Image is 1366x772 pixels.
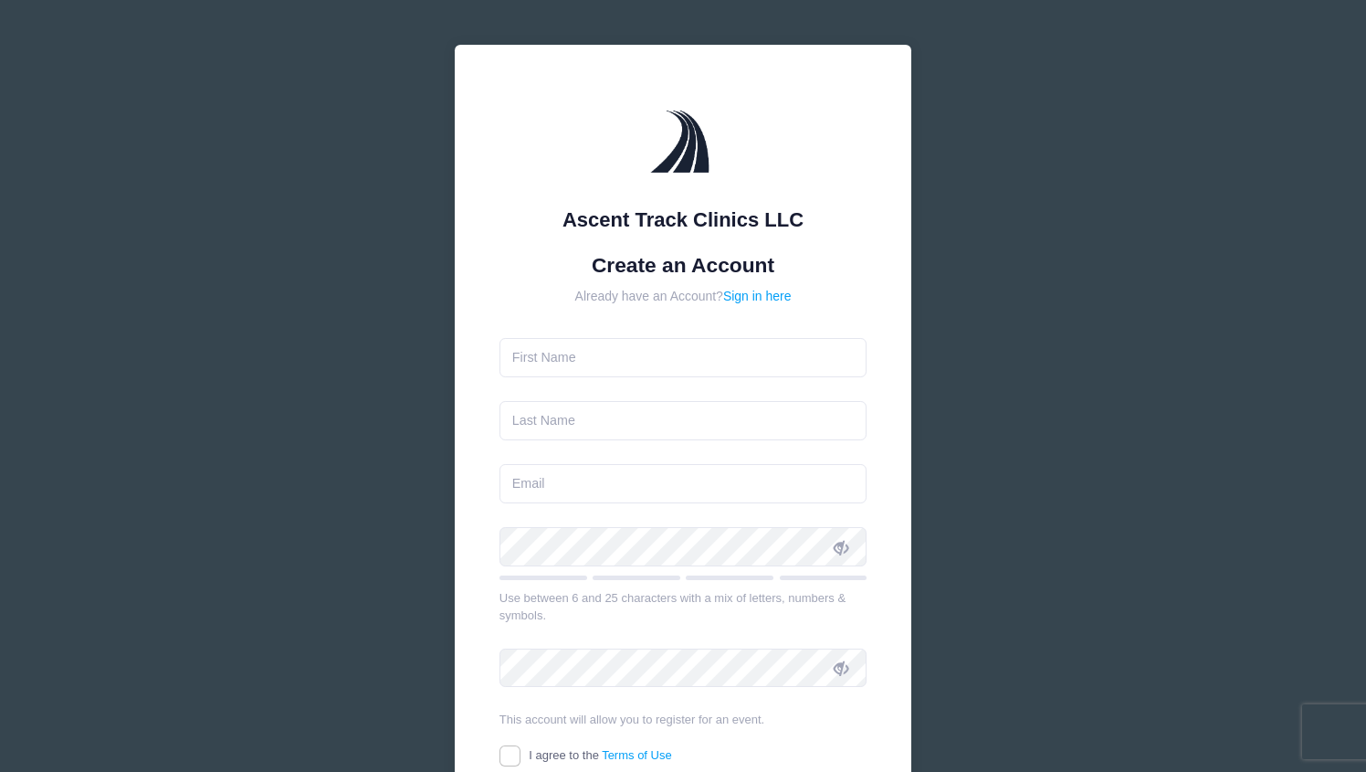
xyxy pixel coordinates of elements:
input: I agree to theTerms of Use [499,746,520,767]
div: Ascent Track Clinics LLC [499,205,867,235]
input: First Name [499,338,867,377]
input: Last Name [499,401,867,440]
a: Sign in here [723,289,792,303]
h1: Create an Account [499,253,867,278]
img: Ascent Track Clinics LLC [628,90,738,199]
input: Email [499,464,867,503]
div: This account will allow you to register for an event. [499,711,867,729]
div: Use between 6 and 25 characters with a mix of letters, numbers & symbols. [499,589,867,625]
a: Terms of Use [602,748,672,762]
span: I agree to the [529,748,671,762]
div: Already have an Account? [499,287,867,306]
